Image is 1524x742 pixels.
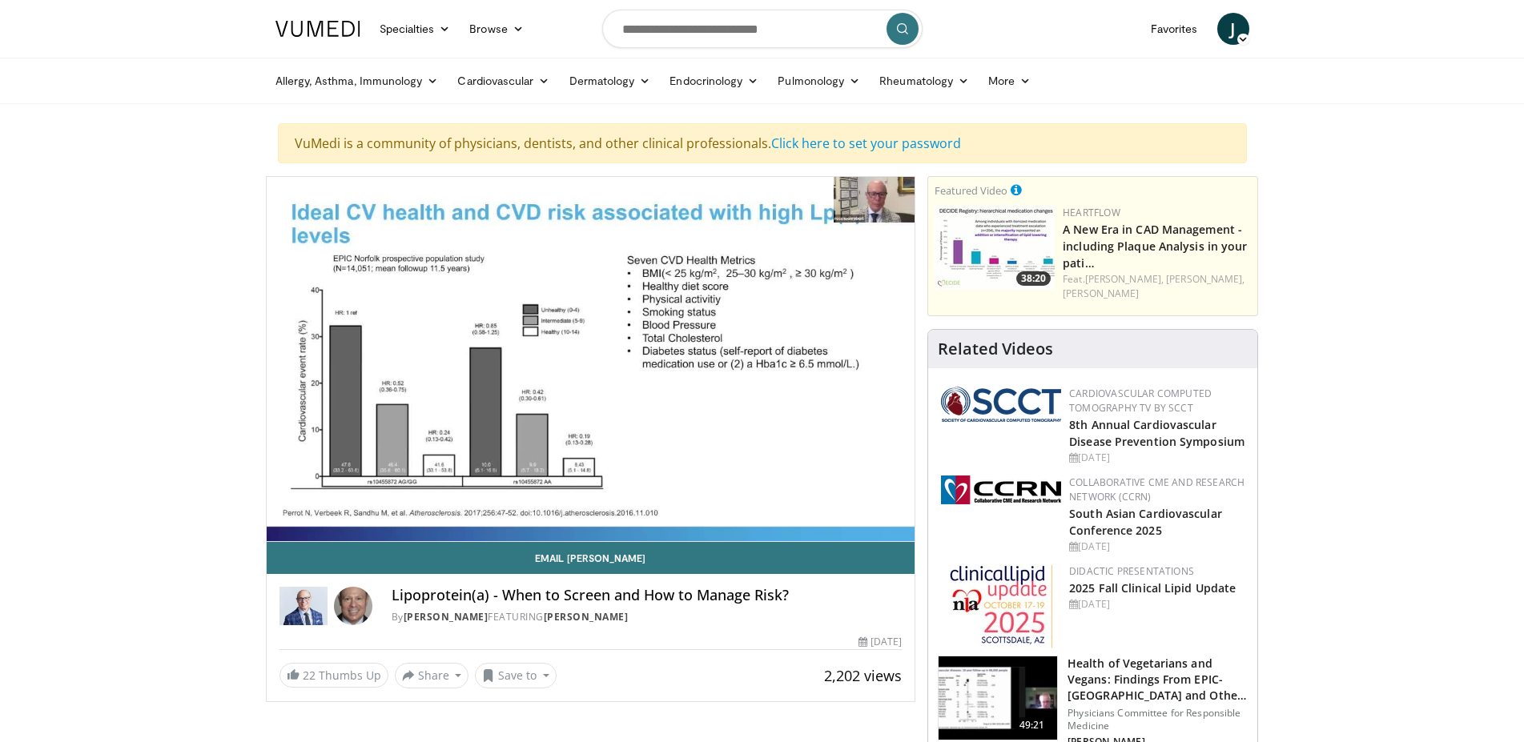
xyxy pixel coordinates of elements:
[1141,13,1208,45] a: Favorites
[1068,656,1248,704] h3: Health of Vegetarians and Vegans: Findings From EPIC-[GEOGRAPHIC_DATA] and Othe…
[279,587,328,625] img: Dr. Robert S. Rosenson
[475,663,557,688] button: Save to
[560,65,661,97] a: Dermatology
[979,65,1040,97] a: More
[602,10,923,48] input: Search topics, interventions
[941,387,1061,422] img: 51a70120-4f25-49cc-93a4-67582377e75f.png.150x105_q85_autocrop_double_scale_upscale_version-0.2.png
[768,65,870,97] a: Pulmonology
[267,542,915,574] a: Email [PERSON_NAME]
[824,666,902,685] span: 2,202 views
[267,177,915,542] video-js: Video Player
[448,65,559,97] a: Cardiovascular
[1069,451,1245,465] div: [DATE]
[1068,707,1248,732] p: Physicians Committee for Responsible Medicine
[1063,206,1120,219] a: Heartflow
[1166,272,1245,286] a: [PERSON_NAME],
[870,65,979,97] a: Rheumatology
[1013,717,1052,733] span: 49:21
[935,183,1007,198] small: Featured Video
[544,610,629,624] a: [PERSON_NAME]
[275,21,360,37] img: VuMedi Logo
[404,610,489,624] a: [PERSON_NAME]
[279,663,388,688] a: 22 Thumbs Up
[938,339,1053,359] h4: Related Videos
[370,13,460,45] a: Specialties
[1016,271,1051,286] span: 38:20
[395,663,469,688] button: Share
[303,668,316,683] span: 22
[941,475,1061,504] img: a04ee3ba-8487-4636-b0fb-5e8d268f3737.png.150x105_q85_autocrop_double_scale_upscale_version-0.2.png
[1069,580,1236,596] a: 2025 Fall Clinical Lipid Update
[278,123,1247,163] div: VuMedi is a community of physicians, dentists, and other clinical professionals.
[460,13,533,45] a: Browse
[1069,387,1212,415] a: Cardiovascular Computed Tomography TV by SCCT
[266,65,448,97] a: Allergy, Asthma, Immunology
[935,206,1055,290] a: 38:20
[1069,564,1245,579] div: Didactic Presentations
[1069,539,1245,554] div: [DATE]
[1217,13,1249,45] a: J
[939,656,1057,740] img: 606f2b51-b844-428b-aa21-8c0c72d5a896.150x105_q85_crop-smart_upscale.jpg
[1069,597,1245,612] div: [DATE]
[1063,272,1251,301] div: Feat.
[935,206,1055,290] img: 738d0e2d-290f-4d89-8861-908fb8b721dc.150x105_q85_crop-smart_upscale.jpg
[771,134,961,152] a: Click here to set your password
[1085,272,1164,286] a: [PERSON_NAME],
[334,587,372,625] img: Avatar
[1063,287,1139,300] a: [PERSON_NAME]
[859,635,902,649] div: [DATE]
[1063,222,1247,271] a: A New Era in CAD Management - including Plaque Analysis in your pati…
[392,610,903,624] div: By FEATURING
[1069,417,1245,449] a: 8th Annual Cardiovascular Disease Prevention Symposium
[950,564,1053,648] img: d65bce67-f81a-47c5-b47d-7b8806b59ca8.jpg.150x105_q85_autocrop_double_scale_upscale_version-0.2.jpg
[392,587,903,604] h4: Lipoprotein(a) - When to Screen and How to Manage Risk?
[1069,475,1245,503] a: Collaborative CME and Research Network (CCRN)
[1069,506,1222,538] a: South Asian Cardiovascular Conference 2025
[660,65,768,97] a: Endocrinology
